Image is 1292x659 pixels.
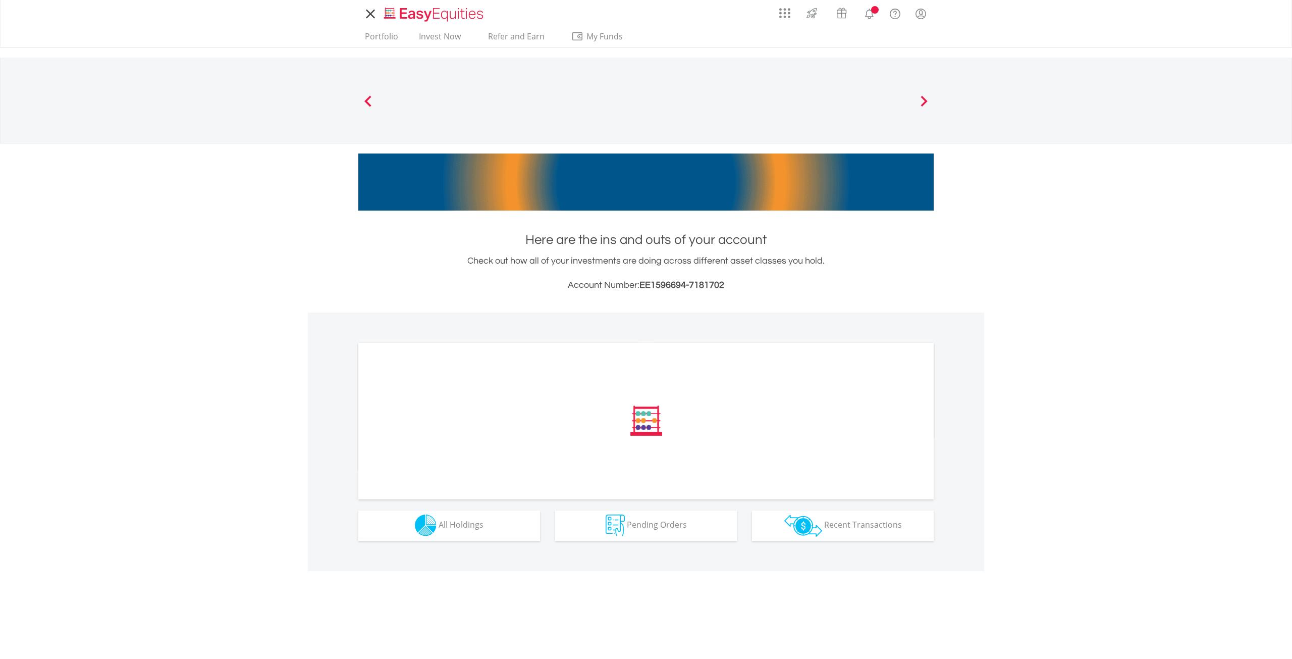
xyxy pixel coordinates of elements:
a: Vouchers [827,3,856,21]
h3: Account Number: [358,278,934,292]
img: thrive-v2.svg [803,5,820,21]
button: Recent Transactions [752,511,934,541]
a: Notifications [856,3,882,23]
a: Invest Now [415,31,465,47]
a: My Profile [908,3,934,25]
h1: Here are the ins and outs of your account [358,231,934,249]
img: grid-menu-icon.svg [779,8,790,19]
span: Recent Transactions [824,519,902,530]
a: Refer and Earn [477,31,555,47]
a: AppsGrid [773,3,797,19]
span: Refer and Earn [488,31,545,42]
span: My Funds [571,30,637,43]
a: FAQ's and Support [882,3,908,23]
button: Pending Orders [555,511,737,541]
img: EasyMortage Promotion Banner [358,154,934,211]
img: pending_instructions-wht.png [606,515,625,536]
span: EE1596694-7181702 [639,280,724,290]
a: Portfolio [361,31,402,47]
img: vouchers-v2.svg [833,5,850,21]
button: All Holdings [358,511,540,541]
span: All Holdings [439,519,483,530]
div: Check out how all of your investments are doing across different asset classes you hold. [358,254,934,292]
img: EasyEquities_Logo.png [382,6,488,23]
img: holdings-wht.png [415,515,437,536]
img: transactions-zar-wht.png [784,515,822,537]
a: Home page [380,3,488,23]
span: Pending Orders [627,519,687,530]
